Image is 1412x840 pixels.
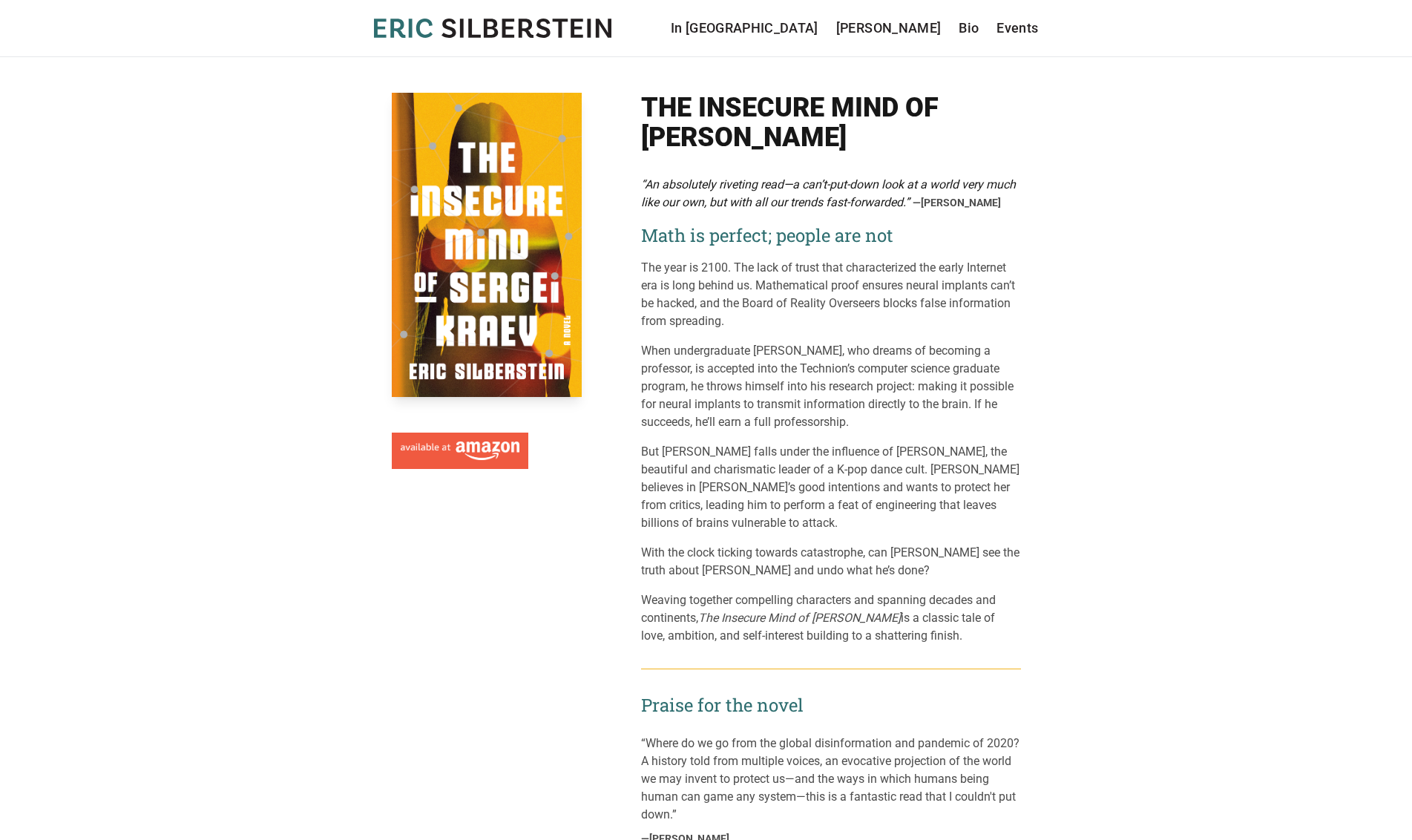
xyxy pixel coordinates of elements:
[392,93,582,397] img: Cover of The Insecure Mind of Sergei Kraev
[392,427,528,470] a: Available at Amazon
[641,591,1021,645] p: Weaving together compelling characters and spanning decades and continents, is a classic tale of ...
[641,443,1021,532] p: But [PERSON_NAME] falls under the influence of [PERSON_NAME], the beautiful and charismatic leade...
[913,197,1001,209] span: —[PERSON_NAME]
[641,223,1021,247] h2: Math is perfect; people are not
[401,442,519,461] img: Available at Amazon
[641,259,1021,330] p: The year is 2100. The lack of trust that characterized the early Internet era is long behind us. ...
[698,611,901,625] i: The Insecure Mind of [PERSON_NAME]
[996,18,1038,39] a: Events
[641,693,1021,717] h2: Praise for the novel
[671,18,818,39] a: In [GEOGRAPHIC_DATA]
[959,18,979,39] a: Bio
[836,18,942,39] a: [PERSON_NAME]
[641,93,1021,152] h1: The Insecure Mind of [PERSON_NAME]
[641,735,1021,824] blockquote: “Where do we go from the global disinformation and pandemic of 2020? A history told from multiple...
[641,177,1016,209] em: “An absolutely riveting read—a can’t-put-down look at a world very much like our own, but with al...
[641,544,1021,580] p: With the clock ticking towards catastrophe, can [PERSON_NAME] see the truth about [PERSON_NAME] a...
[641,342,1021,431] p: When undergraduate [PERSON_NAME], who dreams of becoming a professor, is accepted into the Techni...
